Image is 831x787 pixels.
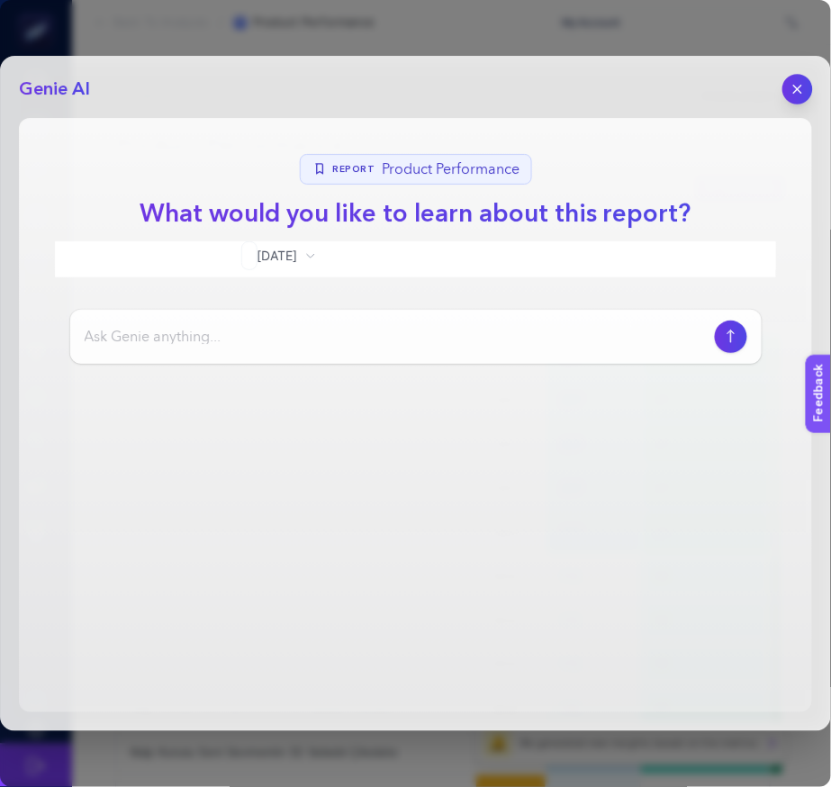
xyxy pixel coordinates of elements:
[333,163,375,176] span: Report
[383,158,520,180] span: Product Performance
[19,77,90,102] h2: Genie AI
[85,326,708,348] input: Ask Genie anything...
[257,247,298,265] span: [DATE]
[125,195,706,233] h1: What would you like to learn about this report?
[11,5,68,20] span: Feedback
[55,270,776,277] div: Yesterday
